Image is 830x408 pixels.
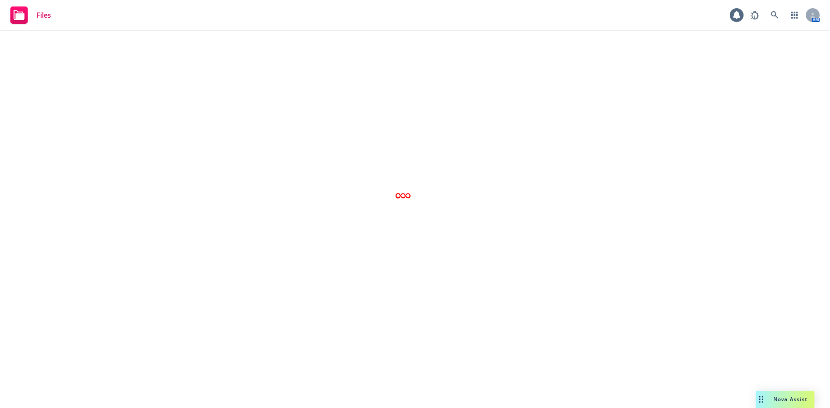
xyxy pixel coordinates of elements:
button: Nova Assist [756,391,814,408]
span: Files [36,12,51,19]
a: Report a Bug [746,6,763,24]
a: Switch app [786,6,803,24]
a: Search [766,6,783,24]
div: Drag to move [756,391,766,408]
span: Nova Assist [773,395,808,403]
a: Files [7,3,54,27]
